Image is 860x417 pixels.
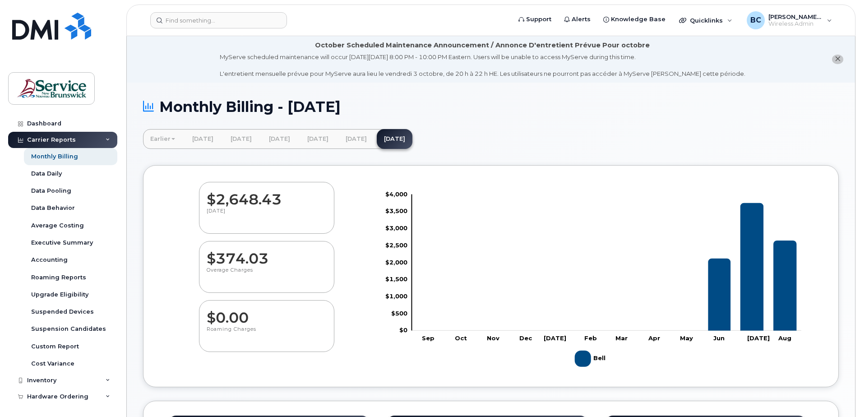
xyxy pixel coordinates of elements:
a: [DATE] [377,129,412,149]
a: [DATE] [262,129,297,149]
tspan: Aug [778,335,791,342]
a: Earlier [143,129,182,149]
tspan: $1,000 [385,292,407,300]
tspan: $2,500 [385,241,407,249]
tspan: $4,000 [385,190,407,198]
button: close notification [832,55,843,64]
tspan: $3,500 [385,208,407,215]
tspan: Sep [422,335,435,342]
tspan: Mar [615,335,628,342]
tspan: [DATE] [747,335,770,342]
p: Overage Charges [207,267,327,283]
dd: $0.00 [207,301,327,326]
tspan: [DATE] [544,335,566,342]
div: October Scheduled Maintenance Announcement / Annonce D'entretient Prévue Pour octobre [315,41,650,50]
tspan: Apr [648,335,660,342]
a: [DATE] [185,129,221,149]
a: [DATE] [338,129,374,149]
g: Legend [575,347,608,371]
p: [DATE] [207,208,327,224]
tspan: Feb [584,335,597,342]
p: Roaming Charges [207,326,327,342]
tspan: $1,500 [385,276,407,283]
dd: $374.03 [207,241,327,267]
a: [DATE] [300,129,336,149]
tspan: Dec [519,335,532,342]
tspan: May [680,335,693,342]
div: MyServe scheduled maintenance will occur [DATE][DATE] 8:00 PM - 10:00 PM Eastern. Users will be u... [220,53,745,78]
tspan: $500 [391,310,407,317]
tspan: $3,000 [385,224,407,232]
dd: $2,648.43 [207,182,327,208]
a: [DATE] [223,129,259,149]
g: Bell [416,203,796,331]
tspan: Nov [487,335,499,342]
g: Chart [385,190,802,371]
tspan: Jun [713,335,725,342]
tspan: $0 [399,327,407,334]
h1: Monthly Billing - [DATE] [143,99,839,115]
g: Bell [575,347,608,371]
tspan: Oct [455,335,467,342]
tspan: $2,000 [385,259,407,266]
